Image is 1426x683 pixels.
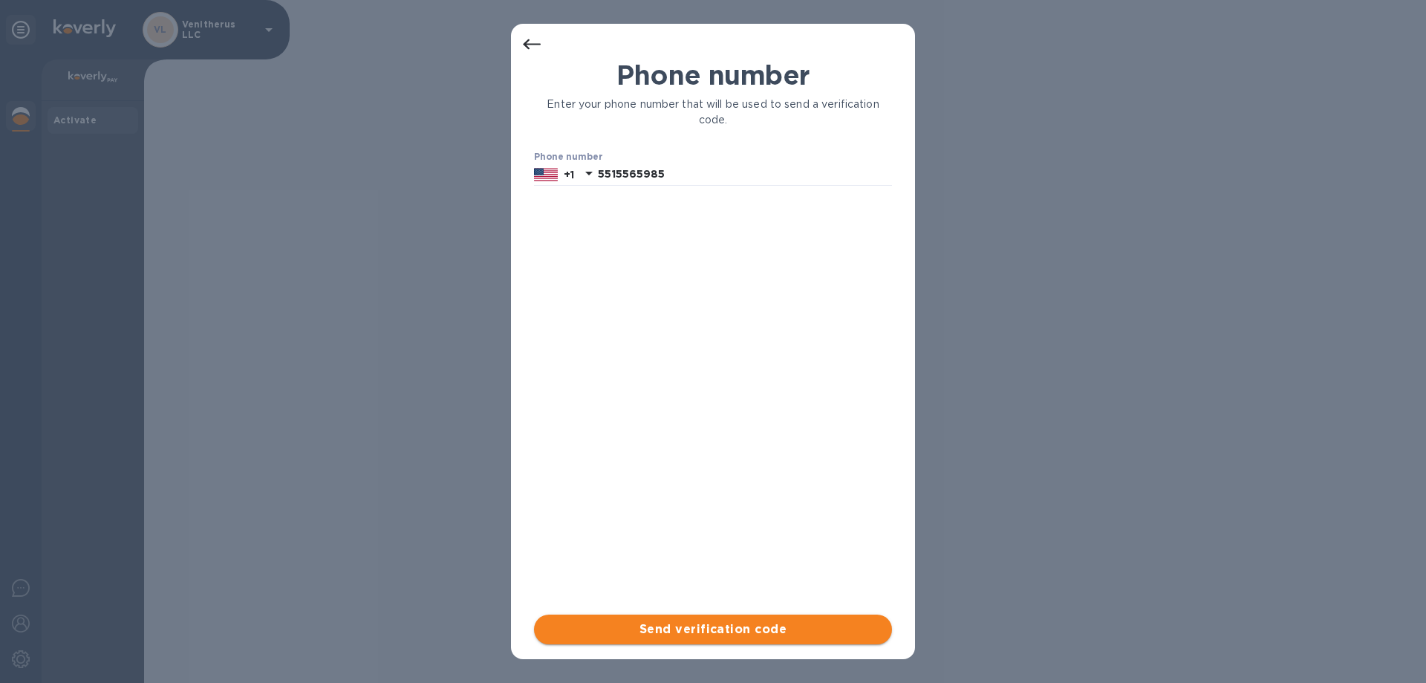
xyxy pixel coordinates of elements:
p: +1 [564,167,574,182]
label: Phone number [534,153,602,162]
h1: Phone number [534,59,892,91]
button: Send verification code [534,615,892,644]
img: US [534,166,558,183]
p: Enter your phone number that will be used to send a verification code. [534,97,892,128]
span: Send verification code [546,621,880,638]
